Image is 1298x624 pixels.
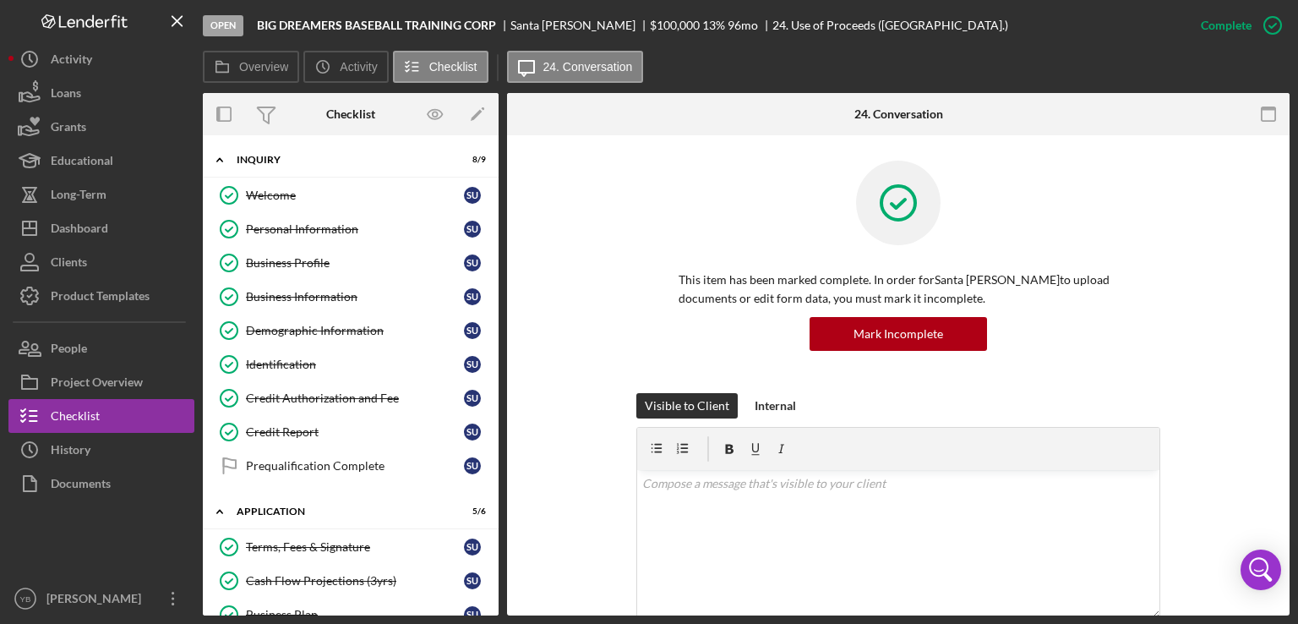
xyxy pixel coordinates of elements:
[636,393,738,419] button: Visible to Client
[340,60,377,74] label: Activity
[246,358,464,371] div: Identification
[211,530,490,564] a: Terms, Fees & SignatureSU
[51,211,108,249] div: Dashboard
[203,51,299,83] button: Overview
[51,399,100,437] div: Checklist
[211,246,490,280] a: Business ProfileSU
[746,393,804,419] button: Internal
[326,107,375,121] div: Checklist
[464,539,481,556] div: S U
[810,317,987,351] button: Mark Incomplete
[211,449,490,483] a: Prequalification CompleteSU
[464,424,481,441] div: S U
[51,365,143,403] div: Project Overview
[211,564,490,598] a: Cash Flow Projections (3yrs)SU
[1201,8,1252,42] div: Complete
[211,381,490,415] a: Credit Authorization and FeeSU
[239,60,288,74] label: Overview
[8,365,194,399] button: Project Overview
[211,212,490,246] a: Personal InformationSU
[246,324,464,337] div: Demographic Information
[464,457,481,474] div: S U
[246,290,464,304] div: Business Information
[246,425,464,439] div: Credit Report
[464,255,481,271] div: S U
[464,221,481,238] div: S U
[702,19,725,32] div: 13 %
[1184,8,1290,42] button: Complete
[8,433,194,467] button: History
[8,110,194,144] button: Grants
[51,467,111,505] div: Documents
[211,280,490,314] a: Business InformationSU
[246,256,464,270] div: Business Profile
[854,107,943,121] div: 24. Conversation
[246,459,464,473] div: Prequalification Complete
[455,155,486,165] div: 8 / 9
[51,110,86,148] div: Grants
[246,574,464,588] div: Cash Flow Projections (3yrs)
[246,222,464,236] div: Personal Information
[8,42,194,76] button: Activity
[429,60,477,74] label: Checklist
[854,317,943,351] div: Mark Incomplete
[237,506,444,517] div: Application
[650,18,700,32] span: $100,000
[20,594,31,604] text: YB
[203,15,243,36] div: Open
[455,506,486,517] div: 5 / 6
[51,433,90,471] div: History
[507,51,644,83] button: 24. Conversation
[51,42,92,80] div: Activity
[772,19,1008,32] div: 24. Use of Proceeds ([GEOGRAPHIC_DATA].)
[464,572,481,589] div: S U
[543,60,633,74] label: 24. Conversation
[645,393,729,419] div: Visible to Client
[8,245,194,279] button: Clients
[8,582,194,616] button: YB[PERSON_NAME]
[51,331,87,369] div: People
[8,144,194,178] button: Educational
[51,76,81,114] div: Loans
[8,279,194,313] a: Product Templates
[211,415,490,449] a: Credit ReportSU
[728,19,758,32] div: 96 mo
[257,19,496,32] b: BIG DREAMERS BASEBALL TRAINING CORP
[42,582,152,620] div: [PERSON_NAME]
[464,322,481,339] div: S U
[8,467,194,501] button: Documents
[51,279,150,317] div: Product Templates
[303,51,388,83] button: Activity
[510,19,650,32] div: Santa [PERSON_NAME]
[237,155,444,165] div: Inquiry
[211,348,490,381] a: IdentificationSU
[464,288,481,305] div: S U
[464,187,481,204] div: S U
[464,356,481,373] div: S U
[211,178,490,212] a: WelcomeSU
[246,391,464,405] div: Credit Authorization and Fee
[51,178,106,216] div: Long-Term
[464,390,481,407] div: S U
[8,178,194,211] button: Long-Term
[246,608,464,621] div: Business Plan
[8,399,194,433] button: Checklist
[679,271,1118,309] p: This item has been marked complete. In order for Santa [PERSON_NAME] to upload documents or edit ...
[246,540,464,554] div: Terms, Fees & Signature
[8,76,194,110] button: Loans
[8,211,194,245] button: Dashboard
[51,245,87,283] div: Clients
[464,606,481,623] div: S U
[246,189,464,202] div: Welcome
[8,331,194,365] button: People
